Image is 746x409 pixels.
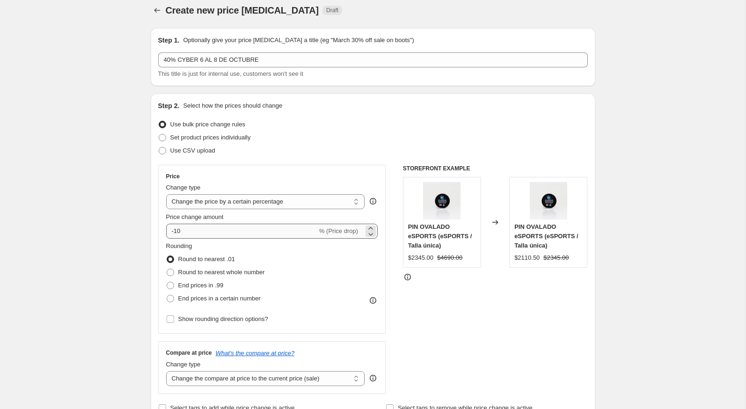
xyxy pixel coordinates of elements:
[166,213,224,220] span: Price change amount
[166,361,201,368] span: Change type
[158,52,588,67] input: 30% off holiday sale
[183,101,282,110] p: Select how the prices should change
[403,165,588,172] h6: STOREFRONT EXAMPLE
[408,254,433,261] span: $2345.00
[170,147,215,154] span: Use CSV upload
[166,173,180,180] h3: Price
[178,315,268,322] span: Show rounding direction options?
[166,242,192,249] span: Rounding
[178,256,235,263] span: Round to nearest .01
[178,269,265,276] span: Round to nearest whole number
[326,7,338,14] span: Draft
[368,197,378,206] div: help
[166,224,317,239] input: -15
[319,227,358,234] span: % (Price drop)
[170,121,245,128] span: Use bulk price change rules
[368,373,378,383] div: help
[166,349,212,357] h3: Compare at price
[437,254,462,261] span: $4690.00
[183,36,414,45] p: Optionally give your price [MEDICAL_DATA] a title (eg "March 30% off sale on boots")
[178,295,261,302] span: End prices in a certain number
[543,254,569,261] span: $2345.00
[158,70,303,77] span: This title is just for internal use, customers won't see it
[408,223,472,249] span: PIN OVALADO eSPORTS (eSPORTS / Talla única)
[158,101,180,110] h2: Step 2.
[151,4,164,17] button: Price change jobs
[166,5,319,15] span: Create new price [MEDICAL_DATA]
[158,36,180,45] h2: Step 1.
[423,182,461,219] img: 161cf045-d2b5-4d1c-a47d-680d65bf0bab-5b_80x.jpg
[514,254,540,261] span: $2110.50
[166,184,201,191] span: Change type
[216,350,295,357] button: What's the compare at price?
[178,282,224,289] span: End prices in .99
[530,182,567,219] img: 161cf045-d2b5-4d1c-a47d-680d65bf0bab-5b_80x.jpg
[514,223,578,249] span: PIN OVALADO eSPORTS (eSPORTS / Talla única)
[170,134,251,141] span: Set product prices individually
